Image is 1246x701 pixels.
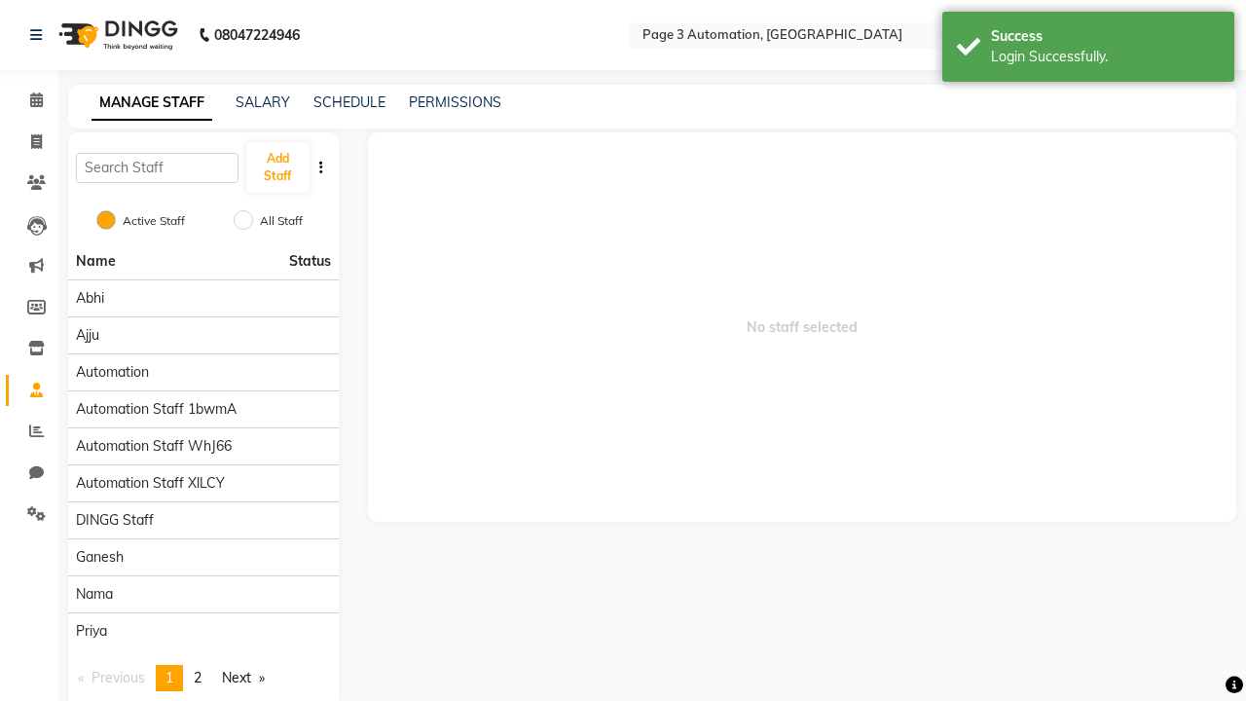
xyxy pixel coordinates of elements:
[212,665,275,691] a: Next
[76,547,124,568] span: Ganesh
[76,510,154,531] span: DINGG Staff
[246,142,310,193] button: Add Staff
[76,621,107,642] span: Priya
[76,153,238,183] input: Search Staff
[76,325,99,346] span: Ajju
[92,669,145,686] span: Previous
[76,252,116,270] span: Name
[368,132,1237,522] span: No staff selected
[991,47,1220,67] div: Login Successfully.
[991,26,1220,47] div: Success
[194,669,202,686] span: 2
[76,288,104,309] span: Abhi
[76,436,232,457] span: Automation Staff WhJ66
[76,473,225,494] span: Automation Staff xlLCY
[76,399,237,420] span: Automation Staff 1bwmA
[289,251,331,272] span: Status
[123,212,185,230] label: Active Staff
[409,93,501,111] a: PERMISSIONS
[68,665,339,691] nav: Pagination
[165,669,173,686] span: 1
[260,212,303,230] label: All Staff
[313,93,385,111] a: SCHEDULE
[50,8,183,62] img: logo
[236,93,290,111] a: SALARY
[92,86,212,121] a: MANAGE STAFF
[214,8,300,62] b: 08047224946
[76,584,113,605] span: Nama
[76,362,149,383] span: Automation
